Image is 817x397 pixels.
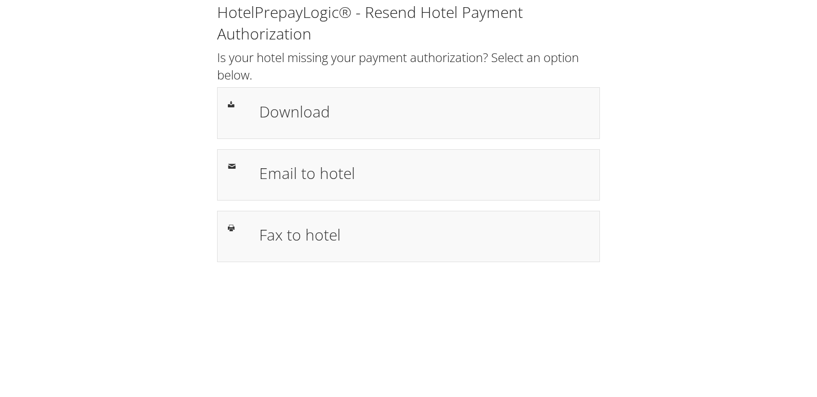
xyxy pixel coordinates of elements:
[217,149,600,201] a: Email to hotel
[217,49,600,83] h2: Is your hotel missing your payment authorization? Select an option below.
[259,223,589,246] h1: Fax to hotel
[259,162,589,185] h1: Email to hotel
[217,211,600,262] a: Fax to hotel
[259,100,589,123] h1: Download
[217,2,600,45] h1: HotelPrepayLogic® - Resend Hotel Payment Authorization
[217,87,600,138] a: Download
